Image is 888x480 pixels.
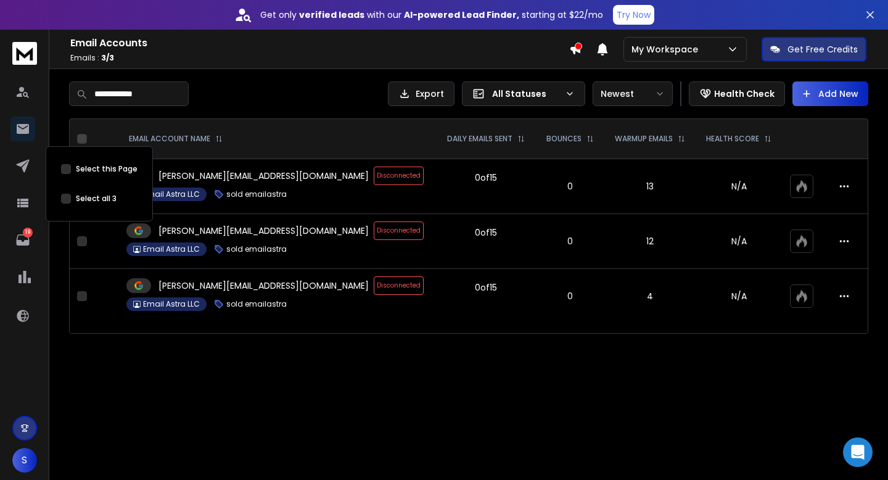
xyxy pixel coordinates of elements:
span: Disconnected [374,221,424,240]
p: Get only with our starting at $22/mo [260,9,603,21]
p: HEALTH SCORE [706,134,759,144]
p: 0 [543,180,597,192]
p: Emails : [70,53,569,63]
p: sold emailastra [226,299,287,309]
h1: Email Accounts [70,36,569,51]
p: My Workspace [631,43,703,56]
p: N/A [703,235,775,247]
p: 0 [543,235,597,247]
label: Select all 3 [76,194,117,204]
p: Email Astra LLC [143,189,200,199]
div: 0 of 15 [475,226,497,239]
p: [PERSON_NAME][EMAIL_ADDRESS][DOMAIN_NAME] [158,279,369,292]
td: 4 [604,269,696,324]
p: Email Astra LLC [143,244,200,254]
button: S [12,448,37,473]
button: Export [388,81,454,106]
p: WARMUP EMAILS [615,134,673,144]
span: 3 / 3 [101,52,114,63]
div: EMAIL ACCOUNT NAME [129,134,223,144]
td: 13 [604,159,696,214]
div: Open Intercom Messenger [843,437,873,467]
p: N/A [703,180,775,192]
p: BOUNCES [546,134,582,144]
p: 0 [543,290,597,302]
p: All Statuses [492,88,560,100]
div: 0 of 15 [475,172,497,184]
p: [PERSON_NAME][EMAIL_ADDRESS][DOMAIN_NAME] [158,225,369,237]
button: Health Check [689,81,785,106]
p: Health Check [714,88,775,100]
p: Get Free Credits [787,43,858,56]
button: Newest [593,81,673,106]
button: Try Now [613,5,654,25]
span: Disconnected [374,167,424,185]
p: [PERSON_NAME][EMAIL_ADDRESS][DOMAIN_NAME] [158,170,369,182]
p: DAILY EMAILS SENT [447,134,512,144]
img: logo [12,42,37,65]
a: 19 [10,228,35,252]
p: sold emailastra [226,189,287,199]
p: 19 [23,228,33,238]
strong: verified leads [299,9,364,21]
p: Email Astra LLC [143,299,200,309]
p: Try Now [617,9,651,21]
label: Select this Page [76,164,138,174]
strong: AI-powered Lead Finder, [404,9,519,21]
button: Add New [792,81,868,106]
span: Disconnected [374,276,424,295]
button: Get Free Credits [762,37,866,62]
p: sold emailastra [226,244,287,254]
div: 0 of 15 [475,281,497,294]
p: N/A [703,290,775,302]
td: 12 [604,214,696,269]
